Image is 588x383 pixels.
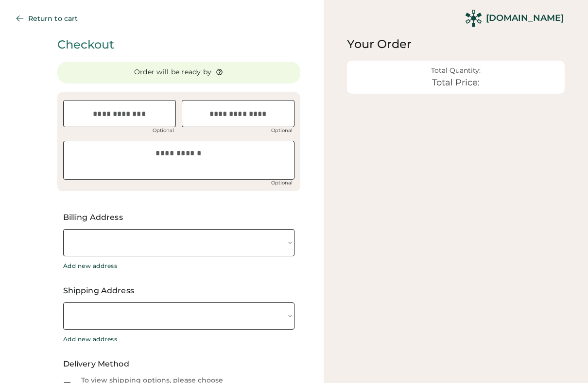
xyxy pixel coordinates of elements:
[63,262,118,270] div: Add new address
[8,9,89,28] button: Return to cart
[465,10,482,27] img: Rendered Logo - Screens
[151,128,176,133] div: Optional
[63,358,294,370] div: Delivery Method
[57,36,300,53] div: Checkout
[269,181,294,185] div: Optional
[431,67,481,75] div: Total Quantity:
[63,212,294,223] div: Billing Address
[347,36,565,52] div: Your Order
[134,67,212,77] div: Order will be ready by
[432,78,480,88] div: Total Price:
[486,12,564,24] div: [DOMAIN_NAME]
[63,335,118,343] div: Add new address
[63,285,294,297] div: Shipping Address
[269,128,294,133] div: Optional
